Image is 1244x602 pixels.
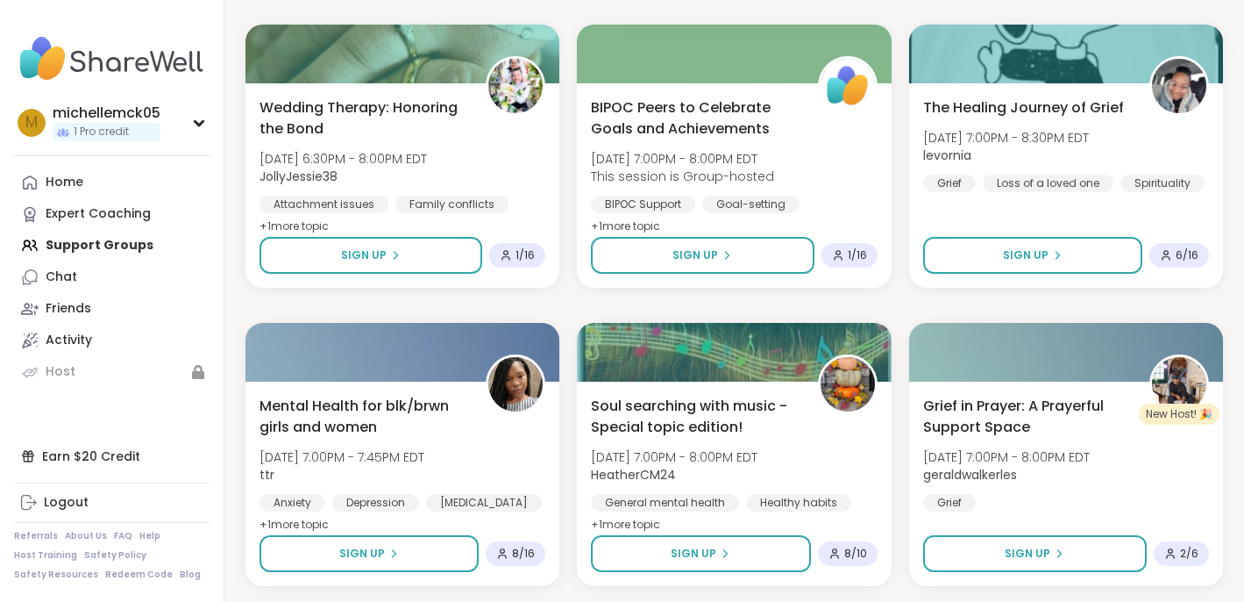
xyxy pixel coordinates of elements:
a: Expert Coaching [14,198,210,230]
button: Sign Up [591,237,814,274]
button: Sign Up [259,535,479,572]
div: [MEDICAL_DATA] [426,494,542,512]
span: m [25,111,38,134]
a: Referrals [14,530,58,542]
div: Friends [46,300,91,318]
div: Host [46,363,75,381]
span: BIPOC Peers to Celebrate Goals and Achievements [591,97,798,140]
div: Family conflicts [395,196,508,213]
span: This session is Group-hosted [591,168,774,185]
b: ttr [259,466,274,484]
span: Soul searching with music -Special topic edition! [591,396,798,438]
a: About Us [65,530,107,542]
span: 1 Pro credit [74,125,129,140]
b: HeatherCM24 [591,466,676,484]
span: Sign Up [339,546,385,562]
a: Blog [180,569,201,581]
a: Redeem Code [105,569,173,581]
div: Earn $20 Credit [14,441,210,472]
div: Activity [46,332,92,349]
a: Help [139,530,160,542]
div: Attachment issues [259,196,388,213]
span: Wedding Therapy: Honoring the Bond [259,97,466,140]
span: Sign Up [672,247,718,263]
a: FAQ [114,530,132,542]
a: Friends [14,293,210,325]
span: [DATE] 7:00PM - 8:00PM EDT [591,448,757,466]
div: Healthy habits [746,494,851,512]
a: Chat [14,262,210,293]
span: [DATE] 7:00PM - 8:00PM EDT [591,150,774,168]
div: General mental health [591,494,739,512]
button: Sign Up [259,237,482,274]
div: Depression [332,494,419,512]
a: Host Training [14,549,77,562]
span: [DATE] 7:00PM - 7:45PM EDT [259,448,424,466]
a: Activity [14,325,210,356]
a: Home [14,167,210,198]
a: Safety Resources [14,569,98,581]
img: ShareWell Nav Logo [14,28,210,90]
b: JollyJessie38 [259,168,338,185]
a: Host [14,356,210,388]
button: Sign Up [591,535,810,572]
a: Logout [14,487,210,519]
a: Safety Policy [84,549,146,562]
div: Expert Coaching [46,205,151,223]
img: JollyJessie38 [488,59,543,113]
div: BIPOC Support [591,196,695,213]
div: michellemck05 [53,104,160,123]
span: 1 / 16 [515,248,535,262]
span: Sign Up [671,546,716,562]
div: Chat [46,269,77,286]
div: Logout [44,494,89,512]
div: Anxiety [259,494,325,512]
span: Mental Health for blk/brwn girls and women [259,396,466,438]
div: Home [46,174,83,191]
span: 8 / 16 [512,547,535,561]
span: Sign Up [341,247,387,263]
img: ttr [488,357,543,412]
span: [DATE] 6:30PM - 8:00PM EDT [259,150,427,168]
div: Goal-setting [702,196,800,213]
